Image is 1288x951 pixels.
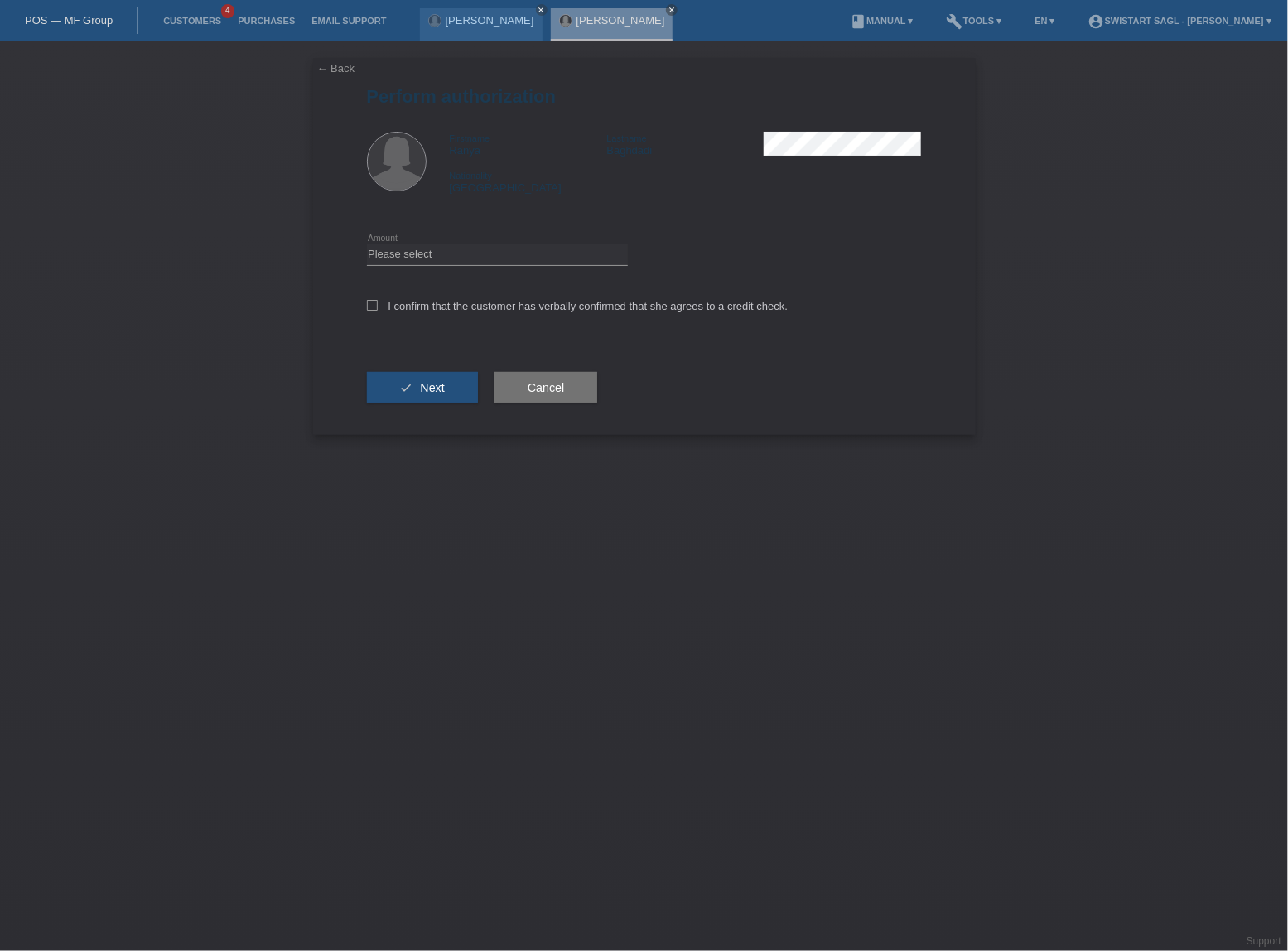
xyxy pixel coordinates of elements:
[450,169,607,194] div: [GEOGRAPHIC_DATA]
[536,4,548,16] a: close
[420,381,444,394] span: Next
[606,133,646,143] span: Lastname
[494,372,598,403] button: Cancel
[576,14,665,27] a: [PERSON_NAME]
[1088,13,1105,30] i: account_circle
[400,381,413,394] i: check
[938,16,1011,26] a: buildTools ▾
[850,13,866,30] i: book
[25,14,113,27] a: POS — MF Group
[947,13,963,30] i: build
[1027,16,1064,26] a: EN ▾
[155,16,229,26] a: Customers
[367,86,922,107] h1: Perform authorization
[450,133,490,143] span: Firstname
[842,16,922,26] a: bookManual ▾
[221,4,234,18] span: 4
[367,372,478,403] button: check Next
[367,300,789,312] label: I confirm that the customer has verbally confirmed that she agrees to a credit check.
[1247,935,1281,947] a: Support
[450,171,492,181] span: Nationality
[446,14,534,27] a: [PERSON_NAME]
[303,16,394,26] a: Email Support
[229,16,303,26] a: Purchases
[450,132,607,157] div: Ranya
[668,6,676,14] i: close
[666,4,678,16] a: close
[528,381,565,394] span: Cancel
[538,6,546,14] i: close
[606,132,764,157] div: Baghdadi
[317,62,355,75] a: ← Back
[1080,16,1280,26] a: account_circleSwistart Sagl - [PERSON_NAME] ▾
